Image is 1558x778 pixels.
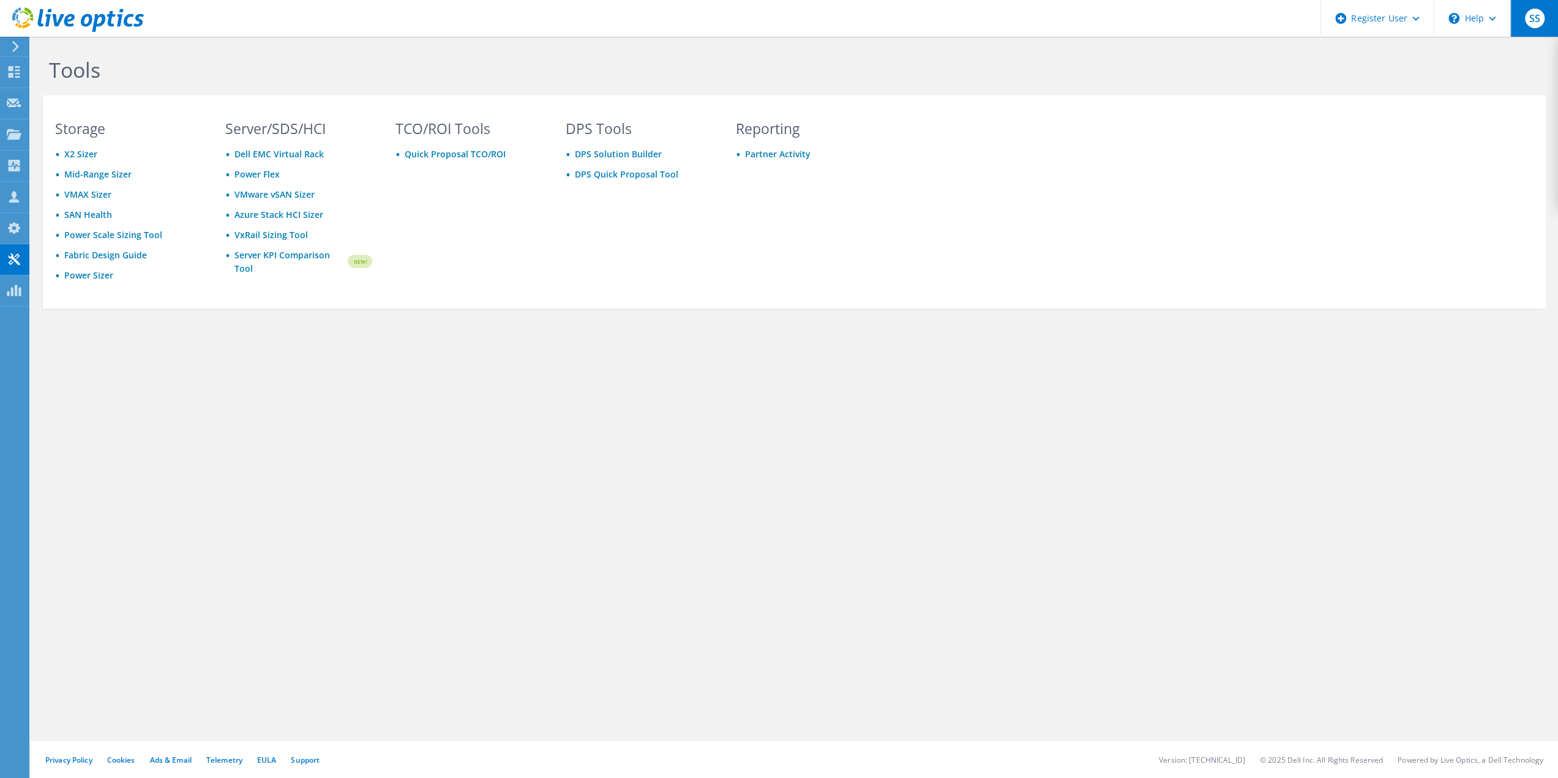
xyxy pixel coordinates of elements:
a: VMware vSAN Sizer [234,189,315,200]
li: Version: [TECHNICAL_ID] [1159,755,1245,765]
h3: Storage [55,122,202,135]
li: Powered by Live Optics, a Dell Technology [1398,755,1543,765]
li: © 2025 Dell Inc. All Rights Reserved [1260,755,1383,765]
h3: Server/SDS/HCI [225,122,372,135]
img: new-badge.svg [346,247,372,276]
a: Telemetry [206,755,242,765]
a: Power Scale Sizing Tool [64,229,162,241]
a: VMAX Sizer [64,189,111,200]
h3: DPS Tools [566,122,713,135]
a: Ads & Email [150,755,192,765]
a: Power Flex [234,168,280,180]
a: Dell EMC Virtual Rack [234,148,324,160]
a: VxRail Sizing Tool [234,229,308,241]
a: Fabric Design Guide [64,249,147,261]
span: SS [1525,9,1545,28]
h3: Reporting [736,122,883,135]
a: Server KPI Comparison Tool [234,249,346,275]
a: Quick Proposal TCO/ROI [405,148,506,160]
h3: TCO/ROI Tools [395,122,542,135]
a: DPS Solution Builder [575,148,662,160]
h1: Tools [49,57,875,83]
a: EULA [257,755,276,765]
a: SAN Health [64,209,112,220]
svg: \n [1448,13,1459,24]
a: Azure Stack HCI Sizer [234,209,323,220]
a: Support [291,755,320,765]
a: DPS Quick Proposal Tool [575,168,678,180]
a: Power Sizer [64,269,113,281]
a: Cookies [107,755,135,765]
a: X2 Sizer [64,148,97,160]
a: Partner Activity [745,148,811,160]
a: Privacy Policy [45,755,92,765]
a: Mid-Range Sizer [64,168,132,180]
